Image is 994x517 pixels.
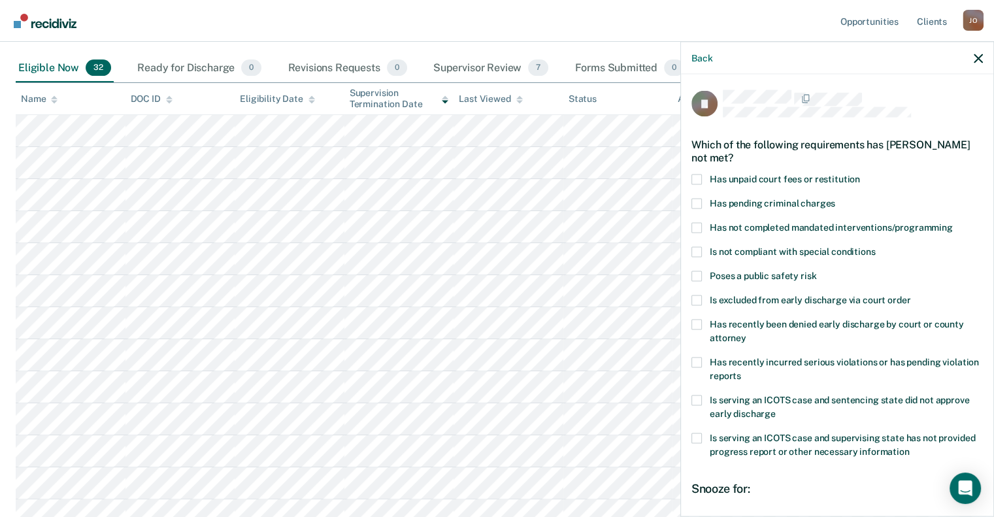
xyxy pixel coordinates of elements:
div: Name [21,93,58,105]
div: Status [569,93,597,105]
div: Assigned to [678,93,739,105]
span: Is excluded from early discharge via court order [710,294,910,305]
span: Has not completed mandated interventions/programming [710,222,953,232]
span: Has recently incurred serious violations or has pending violation reports [710,356,979,380]
span: 0 [664,59,684,76]
span: Poses a public safety risk [710,270,816,280]
div: Eligible Now [16,54,114,83]
div: Which of the following requirements has [PERSON_NAME] not met? [691,128,983,174]
span: Is serving an ICOTS case and sentencing state did not approve early discharge [710,394,969,418]
div: Eligibility Date [240,93,315,105]
span: 0 [387,59,407,76]
button: Profile dropdown button [963,10,984,31]
span: Has recently been denied early discharge by court or county attorney [710,318,964,342]
div: Supervisor Review [431,54,552,83]
img: Recidiviz [14,14,76,28]
span: 7 [528,59,548,76]
div: Last Viewed [459,93,522,105]
button: Back [691,52,712,63]
div: Open Intercom Messenger [950,473,981,504]
div: J O [963,10,984,31]
span: Has pending criminal charges [710,197,835,208]
span: Is not compliant with special conditions [710,246,875,256]
div: DOC ID [131,93,173,105]
span: Is serving an ICOTS case and supervising state has not provided progress report or other necessar... [710,432,975,456]
div: Supervision Termination Date [350,88,449,110]
span: 32 [86,59,111,76]
div: Ready for Discharge [135,54,264,83]
span: 0 [241,59,261,76]
div: Revisions Requests [285,54,409,83]
div: Forms Submitted [572,54,687,83]
div: Snooze for: [691,481,983,495]
span: Has unpaid court fees or restitution [710,173,860,184]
